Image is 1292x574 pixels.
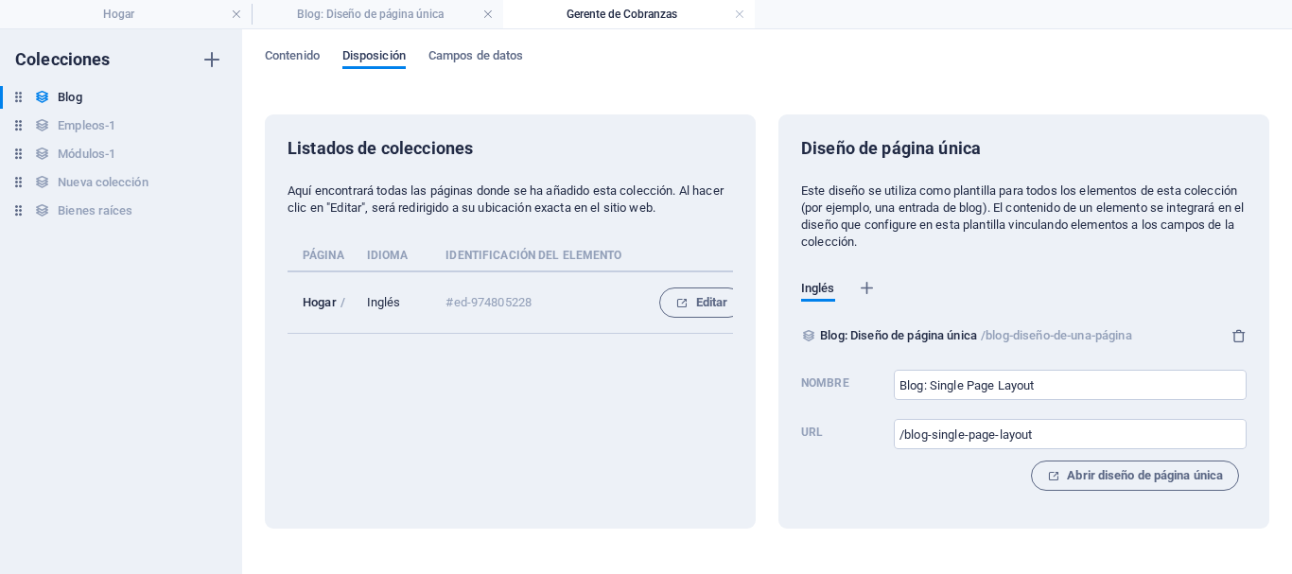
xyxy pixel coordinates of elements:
[367,295,401,309] font: Inglés
[801,376,849,390] font: Nombre
[288,183,724,215] font: Aquí encontrará todas las páginas donde se ha añadido esta colección. Al hacer clic en "Editar", ...
[201,48,223,71] i: Crear nueva colección
[303,249,344,262] font: Página
[894,419,1247,449] input: URL
[297,8,444,21] font: Blog: Diseño de página única
[696,295,728,309] font: Editar
[801,426,823,439] font: URL
[288,138,473,158] font: Listados de colecciones
[981,328,1132,342] font: /blog-diseño-de-una-página
[1031,461,1239,491] button: Abrir diseño de página única
[801,425,823,440] p: Para mostrar un elemento de la colección, se añade este prefijo URL delante de cada slug de eleme...
[58,175,148,189] font: Nueva colección
[1067,468,1223,482] font: Abrir diseño de página única
[340,295,345,309] font: /
[103,8,134,21] font: Hogar
[303,295,337,309] font: Hogar
[367,249,409,262] font: Idioma
[288,248,766,334] table: lista de colección
[1231,328,1247,343] button: Borrar
[58,118,115,132] font: Empleos-1
[428,48,523,62] font: Campos de datos
[58,90,81,104] font: Blog
[445,295,532,309] font: #ed-974805228
[58,147,115,161] font: Módulos-1
[342,48,406,62] font: Disposición
[567,8,677,21] font: Gerente de Cobranzas
[894,370,1247,400] input: Nombre
[801,138,981,158] font: Diseño de página única
[801,375,849,391] p: Nombre del diseño de página única
[58,203,132,217] font: Bienes raíces
[820,328,977,342] font: Blog: Diseño de página única
[801,281,835,295] font: Inglés
[15,49,111,69] font: Colecciones
[445,249,621,262] font: Identificación del elemento
[659,287,743,318] button: Editar
[801,183,1244,249] font: Este diseño se utiliza como plantilla para todos los elementos de esta colección (por ejemplo, un...
[265,48,320,62] font: Contenido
